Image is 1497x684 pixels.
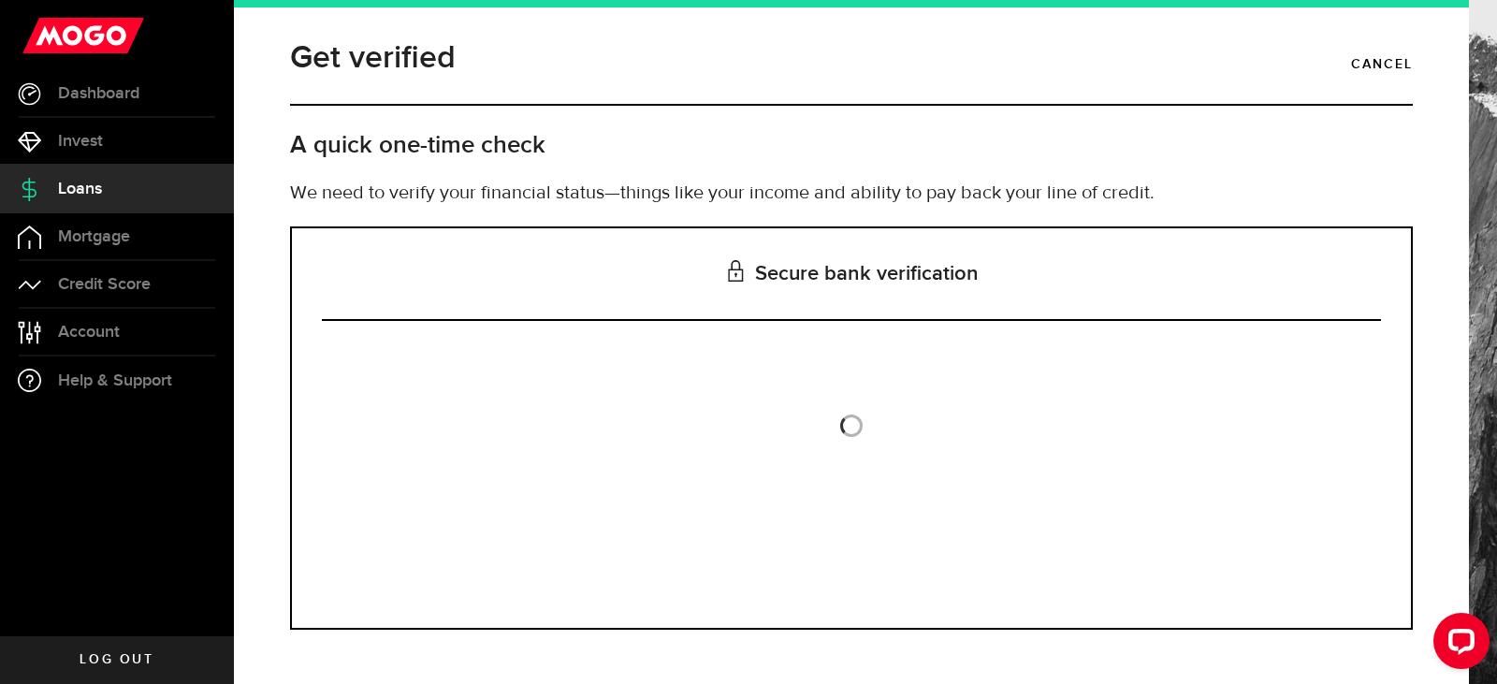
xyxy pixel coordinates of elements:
[290,180,1413,208] p: We need to verify your financial status—things like your income and ability to pay back your line...
[58,276,151,293] span: Credit Score
[80,653,153,666] span: Log out
[1418,605,1497,684] iframe: LiveChat chat widget
[58,181,102,197] span: Loans
[58,228,130,245] span: Mortgage
[290,130,1413,161] h2: A quick one-time check
[58,133,103,150] span: Invest
[58,324,120,341] span: Account
[322,228,1381,321] h3: Secure bank verification
[290,34,456,82] h1: Get verified
[1351,49,1413,80] a: Cancel
[58,85,139,102] span: Dashboard
[58,372,172,389] span: Help & Support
